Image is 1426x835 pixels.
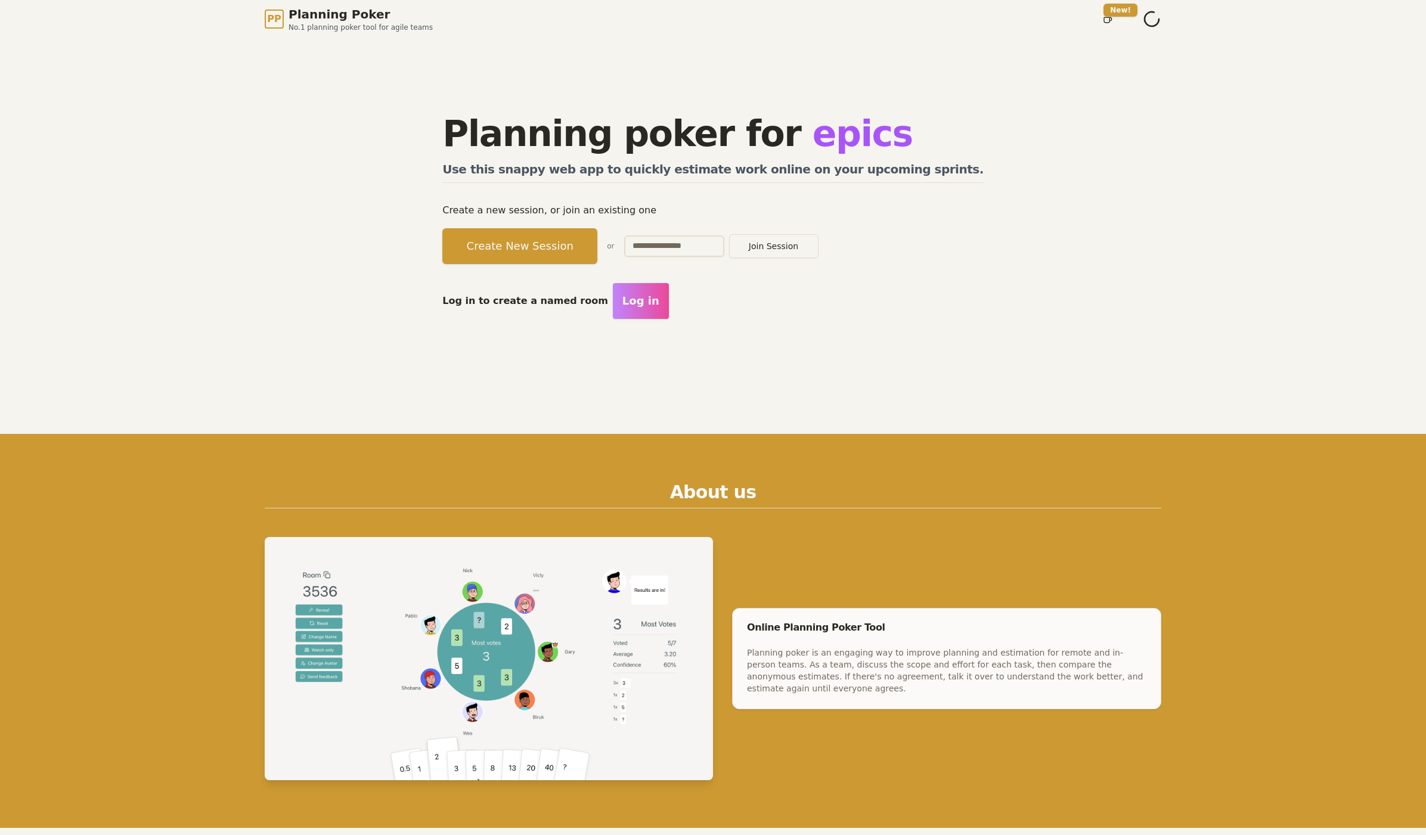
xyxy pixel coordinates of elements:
span: epics [813,113,913,154]
div: New! [1103,4,1137,17]
p: Create a new session, or join an existing one [442,202,984,219]
button: Create New Session [442,228,597,264]
h1: Planning poker for [442,116,984,151]
span: Planning Poker [289,6,433,23]
button: Log in [613,283,669,319]
span: PP [267,12,281,26]
p: Log in to create a named room [442,293,608,309]
div: Online Planning Poker Tool [747,623,1146,632]
span: or [607,241,614,251]
a: PPPlanning PokerNo.1 planning poker tool for agile teams [265,6,433,32]
button: New! [1097,8,1118,30]
span: Log in [622,293,659,309]
img: Planning Poker example session [265,537,713,780]
button: Join Session [729,234,819,258]
h2: About us [265,482,1161,508]
span: No.1 planning poker tool for agile teams [289,23,433,32]
h2: Use this snappy web app to quickly estimate work online on your upcoming sprints. [442,161,984,183]
div: Planning poker is an engaging way to improve planning and estimation for remote and in-person tea... [747,647,1146,694]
